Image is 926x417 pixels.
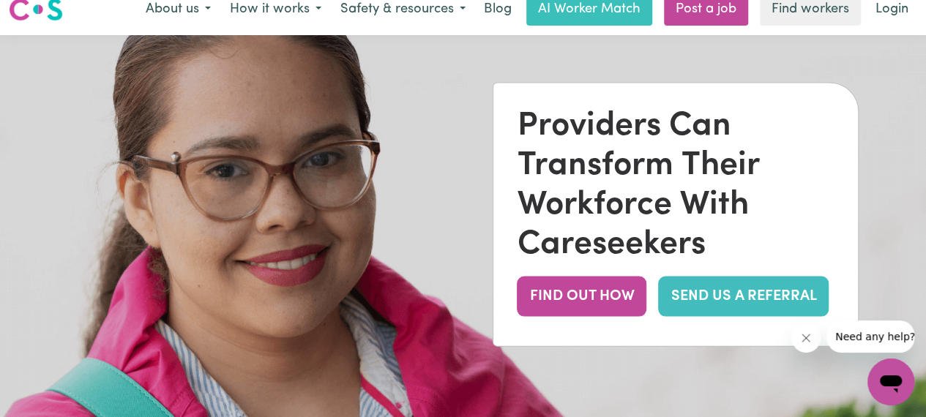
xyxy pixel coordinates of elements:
button: FIND OUT HOW [517,277,646,317]
span: Need any help? [9,10,89,22]
iframe: Button to launch messaging window [867,358,914,405]
iframe: Close message [791,323,821,353]
iframe: Message from company [826,320,914,353]
div: Providers Can Transform Their Workforce With Careseekers [517,107,834,265]
a: SEND US A REFERRAL [658,277,829,317]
